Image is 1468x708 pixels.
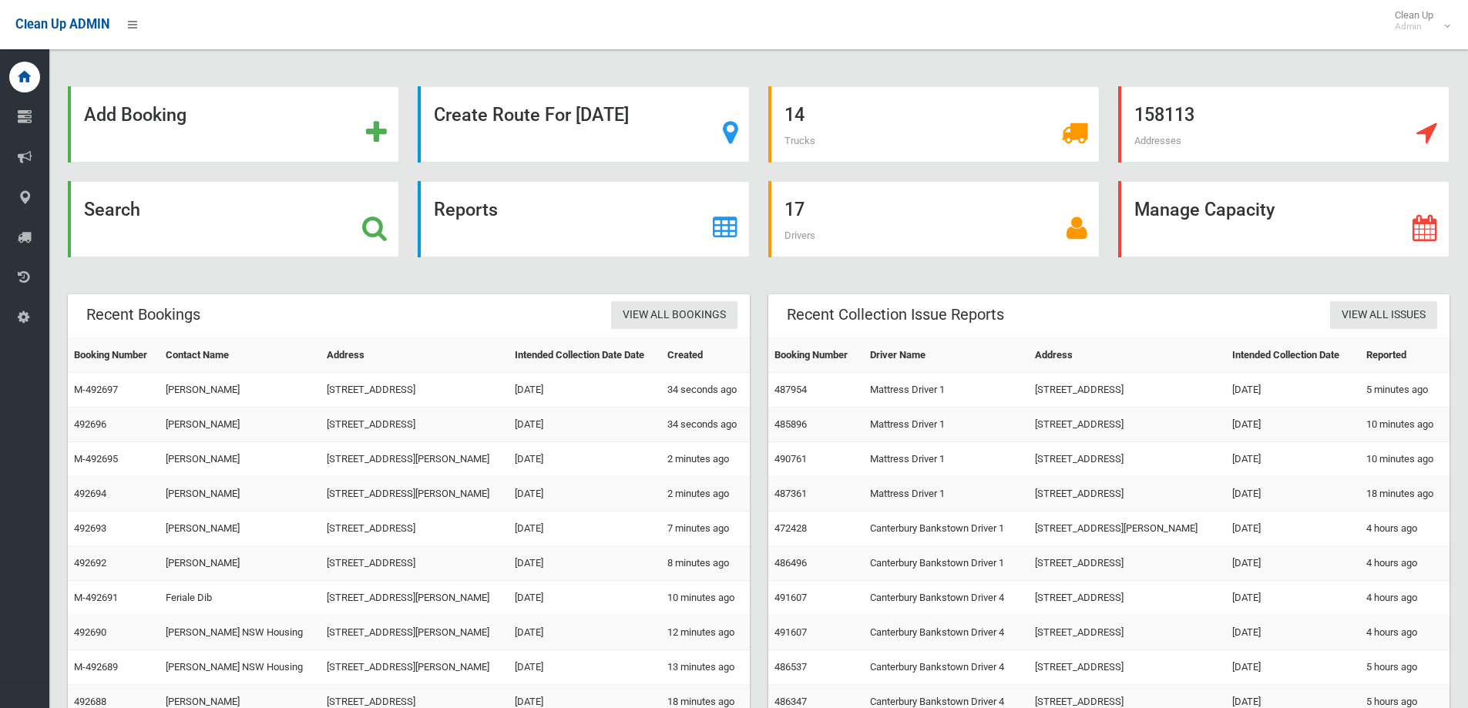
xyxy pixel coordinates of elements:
td: [DATE] [509,408,661,442]
td: 5 minutes ago [1360,373,1450,408]
strong: Manage Capacity [1134,199,1275,220]
td: [DATE] [1226,650,1360,685]
td: [STREET_ADDRESS] [1029,442,1225,477]
a: 492690 [74,626,106,638]
td: [STREET_ADDRESS][PERSON_NAME] [321,477,509,512]
td: [DATE] [509,373,661,408]
td: [STREET_ADDRESS][PERSON_NAME] [321,442,509,477]
td: [PERSON_NAME] [160,408,321,442]
td: [STREET_ADDRESS][PERSON_NAME] [321,650,509,685]
a: 491607 [774,592,807,603]
td: [STREET_ADDRESS] [321,373,509,408]
td: 4 hours ago [1360,581,1450,616]
a: 492696 [74,418,106,430]
a: 492693 [74,522,106,534]
td: [STREET_ADDRESS] [321,546,509,581]
td: [PERSON_NAME] [160,442,321,477]
td: [DATE] [1226,512,1360,546]
a: M-492689 [74,661,118,673]
td: [DATE] [509,616,661,650]
td: 18 minutes ago [1360,477,1450,512]
td: [STREET_ADDRESS] [1029,650,1225,685]
a: 158113 Addresses [1118,86,1450,163]
td: [DATE] [1226,408,1360,442]
td: 2 minutes ago [661,442,749,477]
strong: 17 [784,199,805,220]
th: Address [1029,338,1225,373]
a: 486496 [774,557,807,569]
a: 17 Drivers [768,181,1100,257]
td: 13 minutes ago [661,650,749,685]
td: [STREET_ADDRESS] [1029,616,1225,650]
a: 492688 [74,696,106,707]
a: Manage Capacity [1118,181,1450,257]
td: [PERSON_NAME] [160,512,321,546]
a: 487361 [774,488,807,499]
td: Canterbury Bankstown Driver 4 [864,650,1029,685]
td: [DATE] [1226,616,1360,650]
a: 472428 [774,522,807,534]
td: [DATE] [509,442,661,477]
td: [STREET_ADDRESS] [1029,408,1225,442]
a: Create Route For [DATE] [418,86,749,163]
th: Intended Collection Date Date [509,338,661,373]
td: [STREET_ADDRESS][PERSON_NAME] [321,581,509,616]
td: [STREET_ADDRESS] [1029,581,1225,616]
td: [DATE] [1226,373,1360,408]
td: [DATE] [509,477,661,512]
td: [DATE] [1226,581,1360,616]
td: Canterbury Bankstown Driver 4 [864,616,1029,650]
th: Booking Number [68,338,160,373]
td: Canterbury Bankstown Driver 1 [864,512,1029,546]
td: 4 hours ago [1360,512,1450,546]
a: 487954 [774,384,807,395]
th: Created [661,338,749,373]
a: M-492695 [74,453,118,465]
td: 4 hours ago [1360,546,1450,581]
strong: 158113 [1134,104,1194,126]
td: 8 minutes ago [661,546,749,581]
td: 34 seconds ago [661,408,749,442]
th: Driver Name [864,338,1029,373]
span: Trucks [784,135,815,146]
a: 14 Trucks [768,86,1100,163]
td: 34 seconds ago [661,373,749,408]
td: Mattress Driver 1 [864,373,1029,408]
a: 485896 [774,418,807,430]
th: Intended Collection Date [1226,338,1360,373]
td: [DATE] [1226,477,1360,512]
a: M-492697 [74,384,118,395]
td: [PERSON_NAME] NSW Housing [160,616,321,650]
header: Recent Collection Issue Reports [768,300,1023,330]
a: 490761 [774,453,807,465]
strong: Create Route For [DATE] [434,104,629,126]
td: [STREET_ADDRESS][PERSON_NAME] [1029,512,1225,546]
a: 486347 [774,696,807,707]
td: [DATE] [509,650,661,685]
th: Reported [1360,338,1450,373]
th: Contact Name [160,338,321,373]
td: 4 hours ago [1360,616,1450,650]
td: Mattress Driver 1 [864,442,1029,477]
td: 10 minutes ago [661,581,749,616]
td: [STREET_ADDRESS] [321,512,509,546]
td: [DATE] [1226,442,1360,477]
td: [STREET_ADDRESS] [1029,373,1225,408]
a: 492692 [74,557,106,569]
strong: Search [84,199,140,220]
a: 491607 [774,626,807,638]
a: Add Booking [68,86,399,163]
th: Address [321,338,509,373]
a: Search [68,181,399,257]
td: [STREET_ADDRESS] [1029,477,1225,512]
td: Canterbury Bankstown Driver 1 [864,546,1029,581]
a: Reports [418,181,749,257]
td: 12 minutes ago [661,616,749,650]
td: 5 hours ago [1360,650,1450,685]
td: [DATE] [509,581,661,616]
td: [STREET_ADDRESS] [1029,546,1225,581]
strong: Add Booking [84,104,186,126]
a: 486537 [774,661,807,673]
a: View All Bookings [611,301,737,330]
td: 7 minutes ago [661,512,749,546]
